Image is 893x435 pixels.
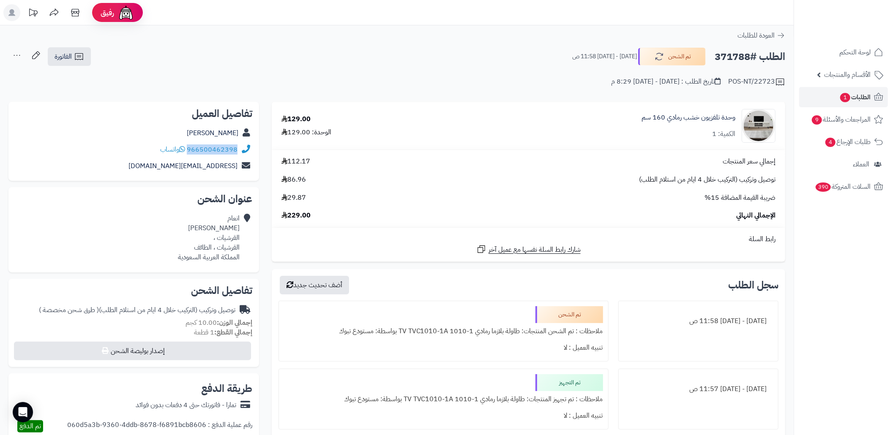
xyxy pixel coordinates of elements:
[853,158,869,170] span: العملاء
[839,91,871,103] span: الطلبات
[101,8,114,18] span: رفيق
[275,234,782,244] div: رابط السلة
[624,381,773,397] div: [DATE] - [DATE] 11:57 ص
[639,175,776,185] span: توصيل وتركيب (التركيب خلال 4 ايام من استلام الطلب)
[136,400,236,410] div: تمارا - فاتورتك حتى 4 دفعات بدون فوائد
[128,161,238,171] a: [EMAIL_ADDRESS][DOMAIN_NAME]
[281,211,311,220] span: 229.00
[19,421,41,431] span: تم الدفع
[39,305,235,315] div: توصيل وتركيب (التركيب خلال 4 ايام من استلام الطلب)
[815,181,871,193] span: السلات المتروكة
[55,52,72,62] span: الفاتورة
[624,313,773,329] div: [DATE] - [DATE] 11:58 ص
[825,138,836,147] span: 4
[799,132,888,152] a: طلبات الإرجاع4
[489,245,581,255] span: شارك رابط السلة نفسها مع عميل آخر
[284,408,603,424] div: تنبيه العميل : لا
[217,318,252,328] strong: إجمالي الوزن:
[15,194,252,204] h2: عنوان الشحن
[736,211,776,220] span: الإجمالي النهائي
[535,306,603,323] div: تم الشحن
[281,114,311,124] div: 129.00
[799,87,888,107] a: الطلبات1
[799,42,888,63] a: لوحة التحكم
[825,136,871,148] span: طلبات الإرجاع
[187,128,238,138] a: [PERSON_NAME]
[281,157,310,166] span: 112.17
[742,109,775,143] img: 1750573879-220601011455-90x90.jpg
[572,52,637,61] small: [DATE] - [DATE] 11:58 ص
[799,109,888,130] a: المراجعات والأسئلة9
[160,144,185,155] a: واتساب
[13,402,33,422] div: Open Intercom Messenger
[723,157,776,166] span: إجمالي سعر المنتجات
[728,280,778,290] h3: سجل الطلب
[705,193,776,203] span: ضريبة القيمة المضافة 15%
[187,144,238,155] a: 966500462398
[281,193,306,203] span: 29.87
[67,420,252,432] div: رقم عملية الدفع : 060d5a3b-9360-4ddb-8678-f6891bcb8606
[15,285,252,296] h2: تفاصيل الشحن
[812,115,822,125] span: 9
[194,327,252,337] small: 1 قطعة
[840,93,850,102] span: 1
[799,177,888,197] a: السلات المتروكة390
[715,48,785,65] h2: الطلب #371788
[824,69,871,81] span: الأقسام والمنتجات
[737,30,775,41] span: العودة للطلبات
[281,175,306,185] span: 86.96
[638,48,706,65] button: تم الشحن
[214,327,252,337] strong: إجمالي القطع:
[284,391,603,408] div: ملاحظات : تم تجهيز المنتجات: طاولة بلازما رمادي 1-1010 TV TVC1010-1A بواسطة: مستودع تبوك
[22,4,44,23] a: تحديثات المنصة
[48,47,91,66] a: الفاتورة
[642,113,735,122] a: وحدة تلفزيون خشب رمادي 160 سم
[476,244,581,255] a: شارك رابط السلة نفسها مع عميل آخر
[737,30,785,41] a: العودة للطلبات
[284,340,603,356] div: تنبيه العميل : لا
[15,109,252,119] h2: تفاصيل العميل
[117,4,134,21] img: ai-face.png
[611,77,721,87] div: تاريخ الطلب : [DATE] - [DATE] 8:29 م
[186,318,252,328] small: 10.00 كجم
[836,21,885,38] img: logo-2.png
[799,154,888,174] a: العملاء
[811,114,871,125] span: المراجعات والأسئلة
[284,323,603,340] div: ملاحظات : تم الشحن المنتجات: طاولة بلازما رمادي 1-1010 TV TVC1010-1A بواسطة: مستودع تبوك
[14,342,251,360] button: إصدار بوليصة الشحن
[39,305,99,315] span: ( طرق شحن مخصصة )
[178,214,240,262] div: انعام [PERSON_NAME] القرشيات ، القرشيات ، الطائف المملكة العربية السعودية
[839,46,871,58] span: لوحة التحكم
[816,182,831,192] span: 390
[712,129,735,139] div: الكمية: 1
[281,128,331,137] div: الوحدة: 129.00
[280,276,349,294] button: أضف تحديث جديد
[728,77,785,87] div: POS-NT/22723
[535,374,603,391] div: تم التجهيز
[201,383,252,394] h2: طريقة الدفع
